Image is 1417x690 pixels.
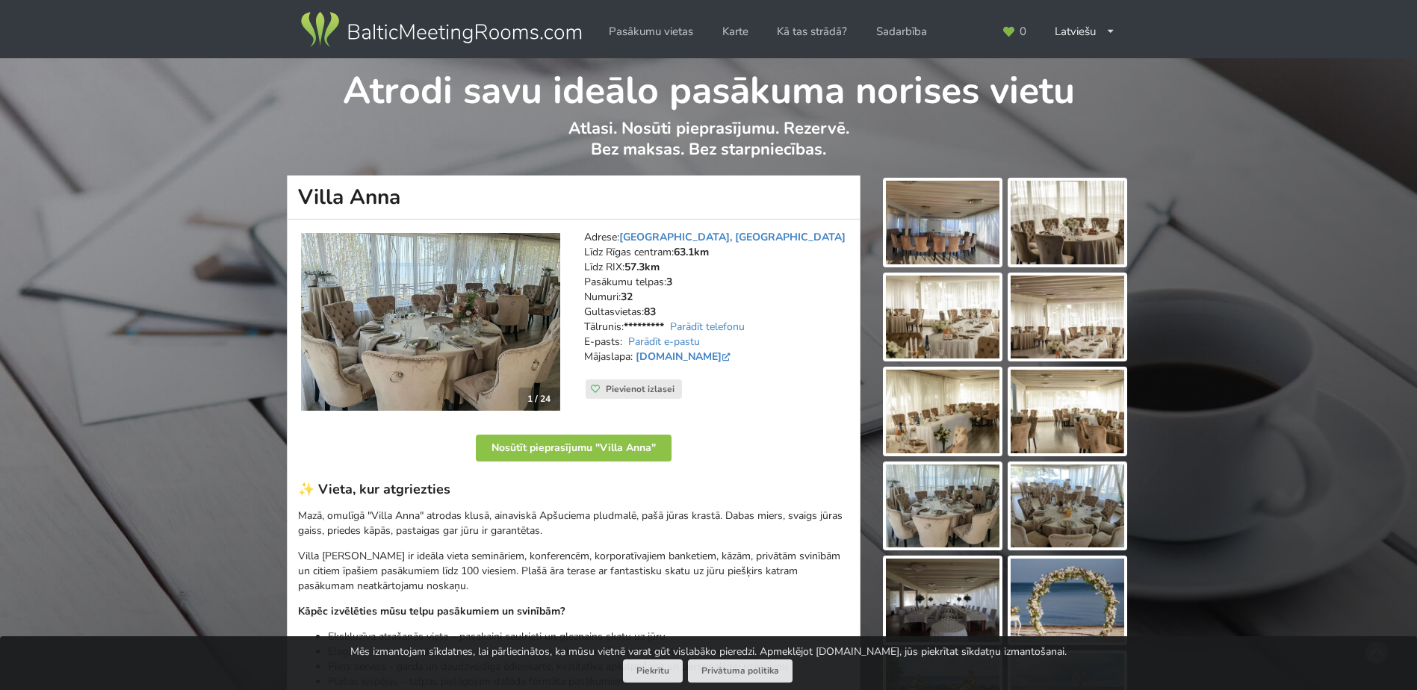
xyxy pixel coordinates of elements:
strong: Kāpēc izvēlēties mūsu telpu pasākumiem un svinībām? [298,604,565,618]
address: Adrese: Līdz Rīgas centram: Līdz RIX: Pasākumu telpas: Numuri: Gultasvietas: Tālrunis: E-pasts: M... [584,230,849,379]
p: Villa [PERSON_NAME] ir ideāla vieta semināriem, konferencēm, korporatīvajiem banketiem, kāzām, pr... [298,549,849,594]
a: Privātuma politika [688,659,793,683]
li: Ekskluzīva atrašanās vieta – pasakaini saulrieti un gleznains skatu uz jūru. [328,630,849,644]
a: Karte [712,17,759,46]
span: 0 [1020,26,1026,37]
a: Pasākumu vietas [598,17,704,46]
a: [GEOGRAPHIC_DATA], [GEOGRAPHIC_DATA] [619,230,846,244]
img: Villa Anna | Apšuciems | Pasākumu vieta - galerijas bilde [1011,276,1124,359]
a: Parādīt telefonu [670,320,745,334]
button: Piekrītu [623,659,683,683]
img: Villa Anna | Apšuciems | Pasākumu vieta - galerijas bilde [886,276,999,359]
img: Viesnīca | Apšuciems | Villa Anna [301,233,560,411]
a: Kā tas strādā? [766,17,858,46]
strong: 57.3km [624,260,660,274]
a: [DOMAIN_NAME] [636,349,734,364]
div: Latviešu [1044,17,1126,46]
img: Villa Anna | Apšuciems | Pasākumu vieta - galerijas bilde [1011,181,1124,264]
img: Villa Anna | Apšuciems | Pasākumu vieta - galerijas bilde [886,370,999,453]
p: Atlasi. Nosūti pieprasījumu. Rezervē. Bez maksas. Bez starpniecības. [288,118,1129,175]
img: Villa Anna | Apšuciems | Pasākumu vieta - galerijas bilde [1011,370,1124,453]
p: Mazā, omulīgā "Villa Anna" atrodas klusā, ainaviskā Apšuciema pludmalē, pašā jūras krastā. Dabas ... [298,509,849,538]
strong: 63.1km [674,245,709,259]
div: 1 / 24 [518,388,559,410]
img: Villa Anna | Apšuciems | Pasākumu vieta - galerijas bilde [886,559,999,642]
a: Sadarbība [866,17,937,46]
img: Villa Anna | Apšuciems | Pasākumu vieta - galerijas bilde [886,181,999,264]
a: Parādīt e-pastu [628,335,700,349]
button: Nosūtīt pieprasījumu "Villa Anna" [476,435,672,461]
h3: ✨ Vieta, kur atgriezties [298,481,849,498]
span: Pievienot izlasei [606,383,675,395]
strong: 83 [644,305,656,319]
strong: 32 [621,290,633,304]
h1: Atrodi savu ideālo pasākuma norises vietu [288,58,1129,115]
img: Villa Anna | Apšuciems | Pasākumu vieta - galerijas bilde [1011,559,1124,642]
img: Villa Anna | Apšuciems | Pasākumu vieta - galerijas bilde [1011,464,1124,548]
img: Baltic Meeting Rooms [298,9,584,51]
img: Villa Anna | Apšuciems | Pasākumu vieta - galerijas bilde [886,464,999,548]
h1: Villa Anna [287,175,861,220]
strong: 3 [666,275,672,289]
a: Viesnīca | Apšuciems | Villa Anna 1 / 24 [301,233,560,411]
